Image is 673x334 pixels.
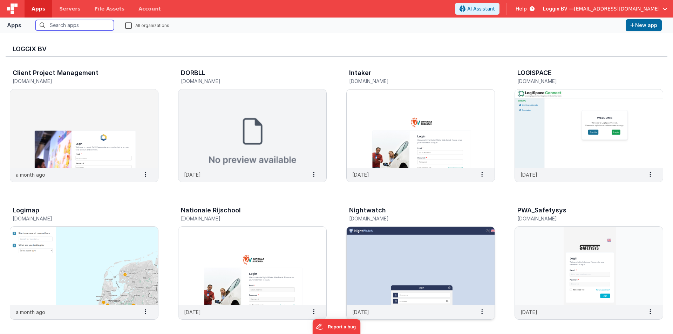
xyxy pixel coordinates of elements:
[516,5,527,12] span: Help
[95,5,125,12] span: File Assets
[13,46,660,53] h3: Loggix BV
[626,19,662,31] button: New app
[352,308,369,316] p: [DATE]
[13,79,141,84] h5: [DOMAIN_NAME]
[13,216,141,221] h5: [DOMAIN_NAME]
[16,308,45,316] p: a month ago
[32,5,45,12] span: Apps
[59,5,80,12] span: Servers
[16,171,45,178] p: a month ago
[7,21,21,29] div: Apps
[517,207,566,214] h3: PWA_Safetysys
[521,308,537,316] p: [DATE]
[125,22,169,28] label: All organizations
[349,207,386,214] h3: Nightwatch
[349,69,371,76] h3: Intaker
[181,216,309,221] h5: [DOMAIN_NAME]
[13,69,98,76] h3: Client Project Management
[517,79,646,84] h5: [DOMAIN_NAME]
[349,216,477,221] h5: [DOMAIN_NAME]
[313,319,361,334] iframe: Marker.io feedback button
[349,79,477,84] h5: [DOMAIN_NAME]
[352,171,369,178] p: [DATE]
[184,171,201,178] p: [DATE]
[467,5,495,12] span: AI Assistant
[521,171,537,178] p: [DATE]
[517,216,646,221] h5: [DOMAIN_NAME]
[181,207,241,214] h3: Nationale Rijschool
[543,5,574,12] span: Loggix BV —
[184,308,201,316] p: [DATE]
[181,69,205,76] h3: DORBLL
[543,5,667,12] button: Loggix BV — [EMAIL_ADDRESS][DOMAIN_NAME]
[35,20,114,30] input: Search apps
[574,5,660,12] span: [EMAIL_ADDRESS][DOMAIN_NAME]
[517,69,552,76] h3: LOGISPACE
[181,79,309,84] h5: [DOMAIN_NAME]
[455,3,499,15] button: AI Assistant
[13,207,39,214] h3: Logimap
